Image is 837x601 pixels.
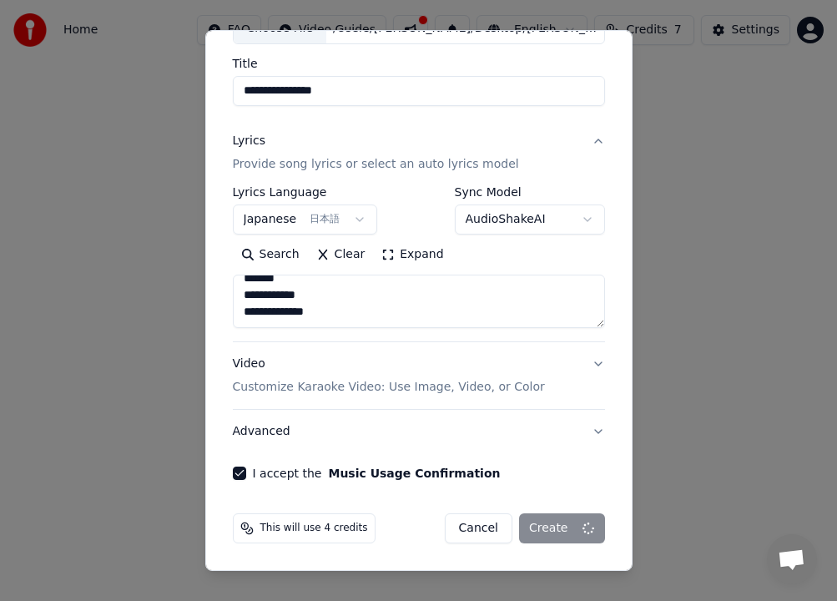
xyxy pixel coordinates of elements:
button: Advanced [233,410,605,453]
span: This will use 4 credits [260,522,368,535]
p: Provide song lyrics or select an auto lyrics model [233,156,519,173]
button: Search [233,241,308,268]
button: LyricsProvide song lyrics or select an auto lyrics model [233,119,605,186]
button: VideoCustomize Karaoke Video: Use Image, Video, or Color [233,342,605,409]
label: I accept the [253,467,501,479]
label: Lyrics Language [233,186,378,198]
button: Clear [308,241,374,268]
p: Customize Karaoke Video: Use Image, Video, or Color [233,379,545,396]
label: Sync Model [455,186,605,198]
div: LyricsProvide song lyrics or select an auto lyrics model [233,186,605,341]
div: Lyrics [233,133,265,149]
button: Cancel [445,513,512,543]
div: Video [233,356,545,396]
button: Expand [373,241,451,268]
label: Title [233,58,605,69]
button: I accept the [328,467,500,479]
